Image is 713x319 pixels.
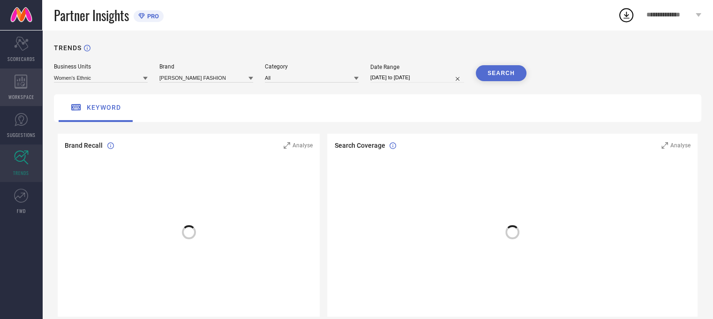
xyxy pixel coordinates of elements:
div: Open download list [618,7,635,23]
button: SEARCH [476,65,526,81]
span: Analyse [670,142,690,149]
span: WORKSPACE [8,93,34,100]
span: Search Coverage [334,142,385,149]
span: keyword [87,104,121,111]
span: Partner Insights [54,6,129,25]
div: Brand [159,63,253,70]
span: FWD [17,207,26,214]
input: Select date range [370,73,464,83]
span: TRENDS [13,169,29,176]
div: Business Units [54,63,148,70]
div: Date Range [370,64,464,70]
span: SCORECARDS [8,55,35,62]
span: SUGGESTIONS [7,131,36,138]
svg: Zoom [284,142,290,149]
div: Category [265,63,359,70]
span: Analyse [293,142,313,149]
h1: TRENDS [54,44,82,52]
span: PRO [145,13,159,20]
span: Brand Recall [65,142,103,149]
svg: Zoom [661,142,668,149]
